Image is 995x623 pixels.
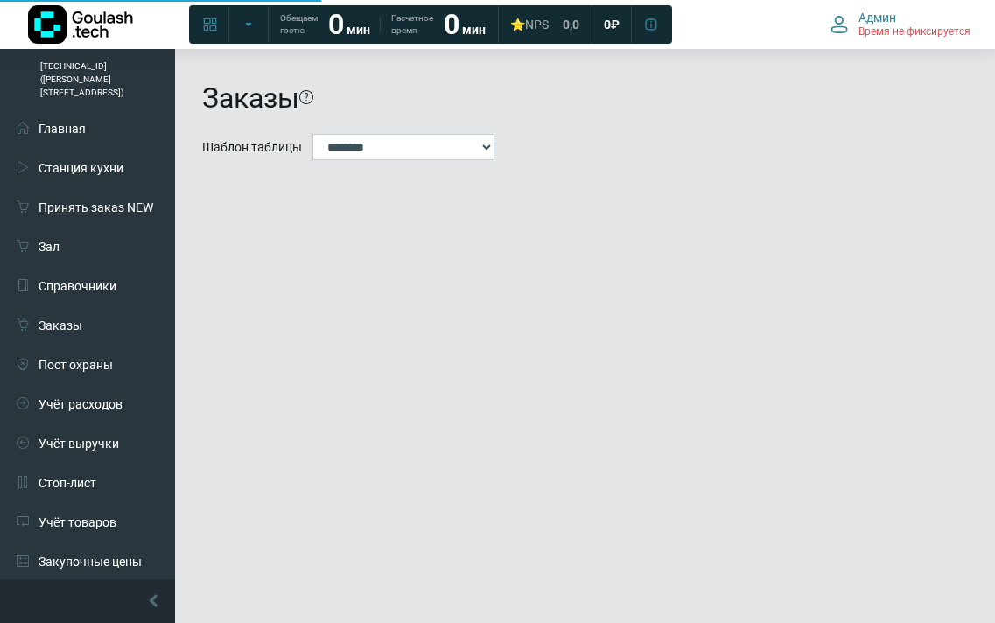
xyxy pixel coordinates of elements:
span: Время не фиксируется [858,25,970,39]
strong: 0 [328,8,344,41]
span: ₽ [611,17,620,32]
span: Обещаем гостю [280,12,318,37]
h1: Заказы [202,81,299,115]
strong: 0 [444,8,459,41]
span: 0 [604,17,611,32]
span: Расчетное время [391,12,433,37]
span: Админ [858,10,896,25]
span: мин [462,23,486,37]
div: ⭐ [510,17,549,32]
a: ⭐NPS 0,0 [500,9,590,40]
a: 0 ₽ [593,9,630,40]
img: Логотип компании Goulash.tech [28,5,133,44]
a: Обещаем гостю 0 мин Расчетное время 0 мин [270,9,496,40]
span: NPS [525,17,549,31]
i: На этой странице можно найти заказ, используя различные фильтры. Все пункты заполнять необязатель... [299,90,313,104]
label: Шаблон таблицы [202,138,302,157]
button: Админ Время не фиксируется [820,6,981,43]
span: мин [347,23,370,37]
span: 0,0 [563,17,579,32]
